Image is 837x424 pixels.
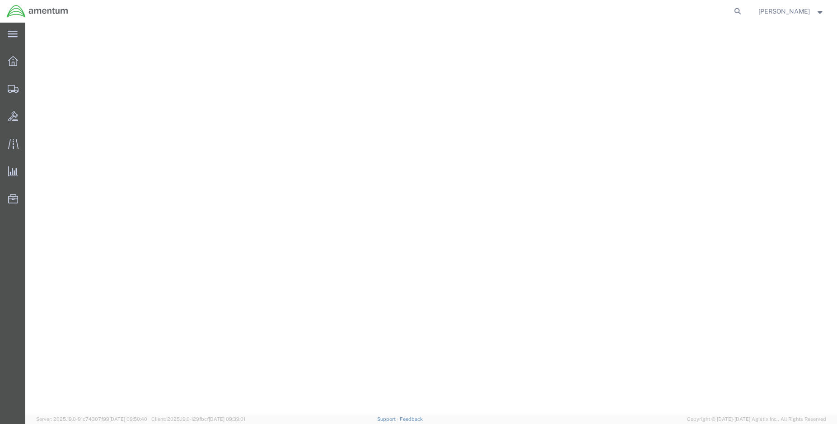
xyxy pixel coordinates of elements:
span: [DATE] 09:50:40 [109,416,147,422]
button: [PERSON_NAME] [758,6,825,17]
span: Server: 2025.19.0-91c74307f99 [36,416,147,422]
a: Support [377,416,400,422]
a: Feedback [400,416,423,422]
img: logo [6,5,69,18]
span: [DATE] 09:39:01 [209,416,245,422]
span: Brian Marquez [758,6,810,16]
span: Copyright © [DATE]-[DATE] Agistix Inc., All Rights Reserved [687,415,826,423]
span: Client: 2025.19.0-129fbcf [151,416,245,422]
iframe: FS Legacy Container [25,23,837,415]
